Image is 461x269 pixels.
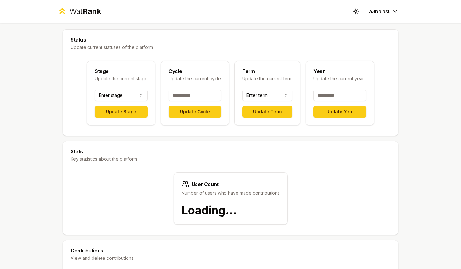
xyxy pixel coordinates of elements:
[182,204,280,217] p: Loading...
[169,76,221,82] p: Update the current cycle
[369,8,391,15] span: a3balasu
[313,69,366,74] h3: Year
[71,156,390,162] p: Key statistics about the platform
[242,106,292,118] button: Update Term
[95,106,148,118] button: Update Stage
[169,106,221,118] button: Update Cycle
[242,69,292,74] h3: Term
[71,149,390,154] h3: Stats
[69,6,101,17] div: Wat
[71,44,390,50] p: Update current statuses of the platform
[95,76,148,82] p: Update the current stage
[182,180,280,188] h3: User Count
[313,76,366,82] p: Update the current year
[95,69,148,74] h3: Stage
[58,6,101,17] a: WatRank
[182,190,280,196] p: Number of users who have made contributions
[364,6,403,17] button: a3balasu
[169,69,221,74] h3: Cycle
[71,255,390,261] p: View and delete contributions
[71,37,390,42] h3: Status
[83,7,101,16] span: Rank
[242,76,292,82] p: Update the current term
[313,106,366,118] button: Update Year
[71,248,390,253] h3: Contributions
